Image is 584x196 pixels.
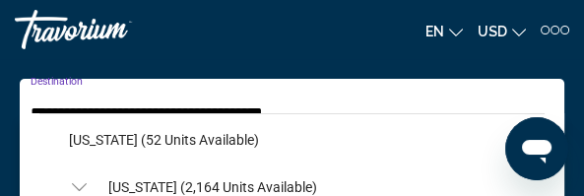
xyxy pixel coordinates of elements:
button: [US_STATE] (52 units available) [59,117,269,163]
iframe: Button to launch messaging window [505,117,568,180]
span: [US_STATE] (52 units available) [69,132,259,148]
span: [US_STATE] (2,164 units available) [108,179,317,195]
a: Travorium [15,10,283,49]
button: Change language [425,17,463,45]
button: Change currency [478,17,526,45]
span: USD [478,24,507,39]
span: en [425,24,444,39]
